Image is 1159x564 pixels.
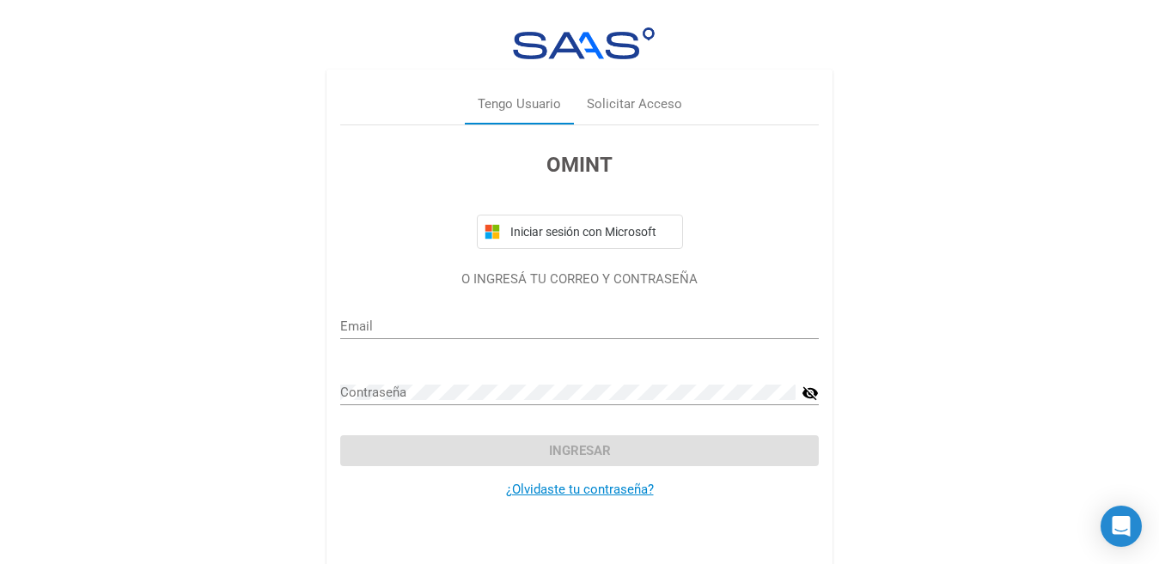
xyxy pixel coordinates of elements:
[340,149,819,180] h3: OMINT
[340,270,819,289] p: O INGRESÁ TU CORREO Y CONTRASEÑA
[1101,506,1142,547] div: Open Intercom Messenger
[478,94,561,114] div: Tengo Usuario
[549,443,611,458] span: Ingresar
[477,215,683,249] button: Iniciar sesión con Microsoft
[802,383,819,403] mat-icon: visibility_off
[340,435,819,466] button: Ingresar
[506,482,654,497] a: ¿Olvidaste tu contraseña?
[587,94,682,114] div: Solicitar Acceso
[507,225,675,239] span: Iniciar sesión con Microsoft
